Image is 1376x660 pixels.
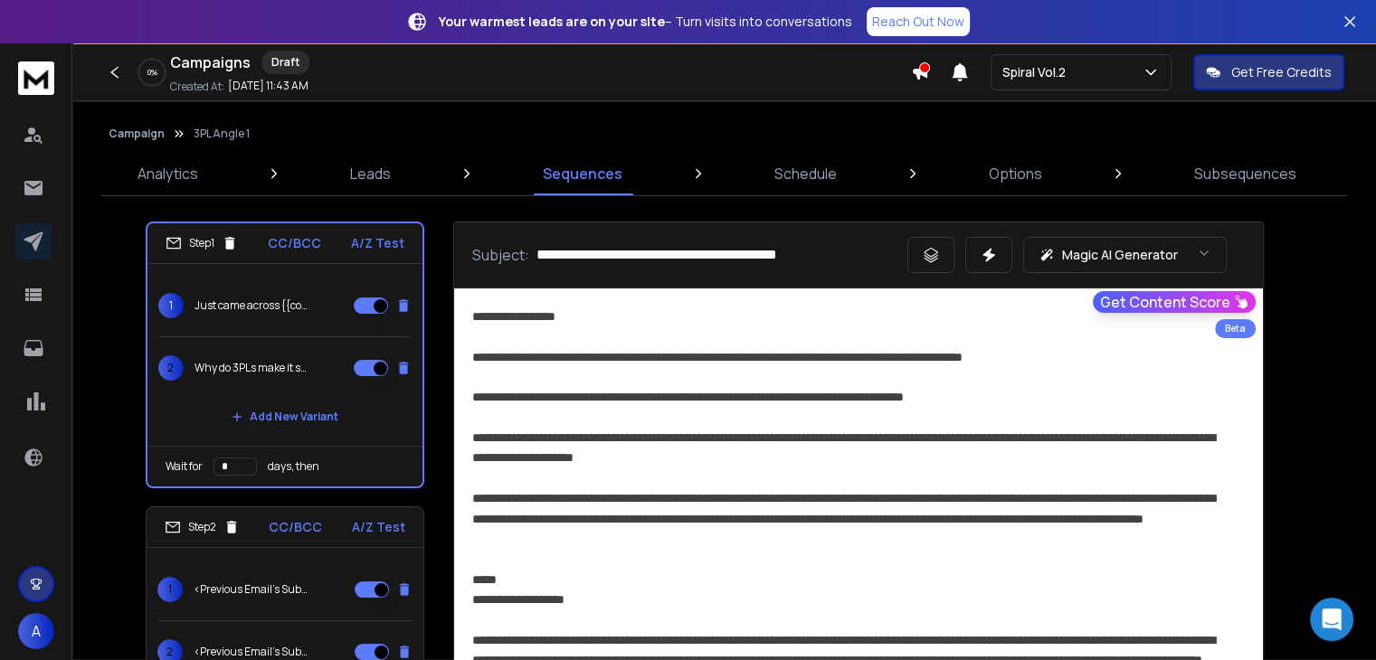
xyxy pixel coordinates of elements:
p: <Previous Email's Subject> [194,582,309,597]
p: Why do 3PLs make it so hard to leave? [195,361,310,375]
p: Sequences [543,163,622,184]
p: days, then [268,459,319,474]
p: 3PL Angle 1 [194,127,250,141]
span: 1 [158,293,184,318]
p: Analytics [138,163,198,184]
p: Schedule [774,163,837,184]
p: Magic AI Generator [1062,246,1178,264]
button: Get Free Credits [1193,54,1344,90]
p: <Previous Email's Subject> [194,645,309,659]
a: Leads [339,152,402,195]
p: Get Free Credits [1231,63,1332,81]
p: Wait for [166,459,203,474]
button: Magic AI Generator [1023,237,1227,273]
p: Just came across {{companyName}}, had to ask [195,298,310,313]
a: Reach Out Now [867,7,970,36]
div: Draft [261,51,309,74]
div: Open Intercom Messenger [1310,598,1353,641]
strong: Your warmest leads are on your site [439,13,665,30]
li: Step1CC/BCCA/Z Test1Just came across {{companyName}}, had to ask2Why do 3PLs make it so hard to l... [146,222,424,488]
a: Analytics [127,152,209,195]
p: A/Z Test [352,518,405,536]
p: [DATE] 11:43 AM [228,79,308,93]
div: Beta [1215,319,1256,338]
button: Add New Variant [217,399,353,435]
a: Options [978,152,1053,195]
span: 2 [158,355,184,381]
a: Sequences [532,152,633,195]
button: Get Content Score [1093,291,1256,313]
p: CC/BCC [268,234,321,252]
a: Schedule [764,152,848,195]
p: CC/BCC [269,518,322,536]
p: – Turn visits into conversations [439,13,852,31]
button: A [18,613,54,649]
p: A/Z Test [351,234,404,252]
p: Created At: [170,80,224,94]
p: 0 % [147,67,157,78]
p: Options [989,163,1042,184]
h1: Campaigns [170,52,251,73]
img: logo [18,61,54,95]
p: Spiral Vol.2 [1002,63,1073,81]
p: Subject: [472,244,529,266]
div: Step 2 [165,519,240,535]
span: 1 [157,577,183,602]
div: Step 1 [166,235,238,251]
a: Subsequences [1183,152,1307,195]
p: Leads [350,163,391,184]
p: Reach Out Now [872,13,964,31]
button: Campaign [109,127,165,141]
p: Subsequences [1194,163,1296,184]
